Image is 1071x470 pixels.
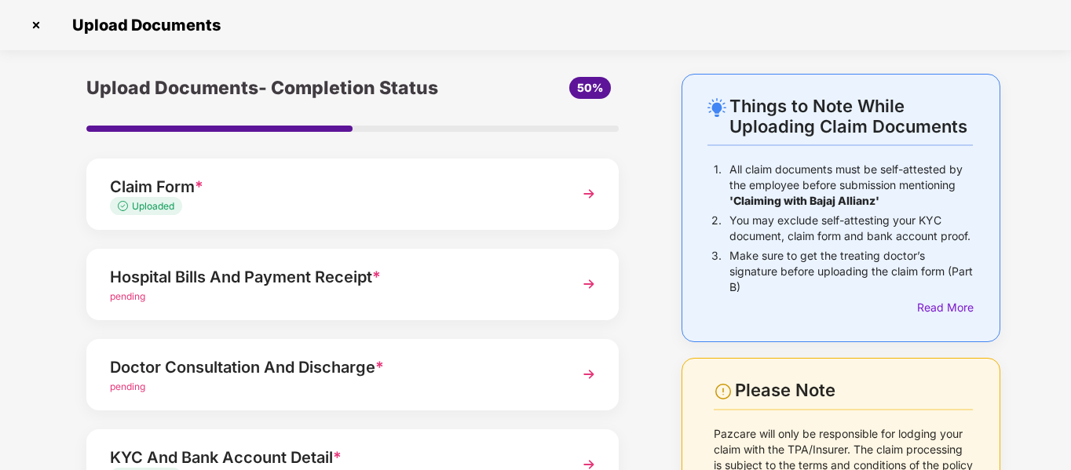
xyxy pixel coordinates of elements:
[707,98,726,117] img: svg+xml;base64,PHN2ZyB4bWxucz0iaHR0cDovL3d3dy53My5vcmcvMjAwMC9zdmciIHdpZHRoPSIyNC4wOTMiIGhlaWdodD...
[110,445,554,470] div: KYC And Bank Account Detail
[714,162,722,209] p: 1.
[729,96,973,137] div: Things to Note While Uploading Claim Documents
[577,81,603,94] span: 50%
[735,380,973,401] div: Please Note
[917,299,973,316] div: Read More
[132,200,174,212] span: Uploaded
[729,213,973,244] p: You may exclude self-attesting your KYC document, claim form and bank account proof.
[711,248,722,295] p: 3.
[110,264,554,290] div: Hospital Bills And Payment Receipt
[110,381,145,392] span: pending
[575,180,603,208] img: svg+xml;base64,PHN2ZyBpZD0iTmV4dCIgeG1sbnM9Imh0dHA6Ly93d3cudzMub3JnLzIwMDAvc3ZnIiB3aWR0aD0iMzYiIG...
[57,16,228,35] span: Upload Documents
[118,201,132,211] img: svg+xml;base64,PHN2ZyB4bWxucz0iaHR0cDovL3d3dy53My5vcmcvMjAwMC9zdmciIHdpZHRoPSIxMy4zMzMiIGhlaWdodD...
[729,162,973,209] p: All claim documents must be self-attested by the employee before submission mentioning
[711,213,722,244] p: 2.
[575,360,603,388] img: svg+xml;base64,PHN2ZyBpZD0iTmV4dCIgeG1sbnM9Imh0dHA6Ly93d3cudzMub3JnLzIwMDAvc3ZnIiB3aWR0aD0iMzYiIG...
[86,74,441,102] div: Upload Documents- Completion Status
[729,194,879,207] b: 'Claiming with Bajaj Allianz'
[714,382,733,401] img: svg+xml;base64,PHN2ZyBpZD0iV2FybmluZ18tXzI0eDI0IiBkYXRhLW5hbWU9Ildhcm5pbmcgLSAyNHgyNCIgeG1sbnM9Im...
[110,290,145,302] span: pending
[110,355,554,380] div: Doctor Consultation And Discharge
[110,174,554,199] div: Claim Form
[729,248,973,295] p: Make sure to get the treating doctor’s signature before uploading the claim form (Part B)
[24,13,49,38] img: svg+xml;base64,PHN2ZyBpZD0iQ3Jvc3MtMzJ4MzIiIHhtbG5zPSJodHRwOi8vd3d3LnczLm9yZy8yMDAwL3N2ZyIgd2lkdG...
[575,270,603,298] img: svg+xml;base64,PHN2ZyBpZD0iTmV4dCIgeG1sbnM9Imh0dHA6Ly93d3cudzMub3JnLzIwMDAvc3ZnIiB3aWR0aD0iMzYiIG...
